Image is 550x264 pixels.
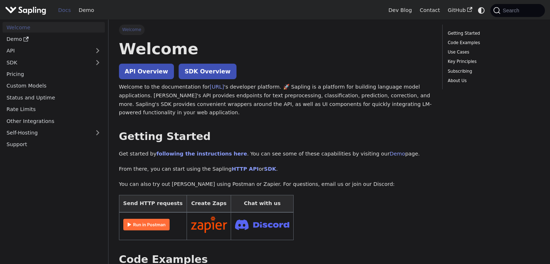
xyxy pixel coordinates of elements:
[119,195,187,212] th: Send HTTP requests
[264,166,276,172] a: SDK
[119,64,174,79] a: API Overview
[235,217,289,232] img: Join Discord
[119,130,432,143] h2: Getting Started
[490,4,545,17] button: Search (Command+K)
[448,39,537,46] a: Code Examples
[123,219,170,230] img: Run in Postman
[3,104,105,115] a: Rate Limits
[3,81,105,91] a: Custom Models
[3,139,105,150] a: Support
[448,58,537,65] a: Key Principles
[157,151,247,157] a: following the instructions here
[210,84,224,90] a: [URL]
[476,5,487,16] button: Switch between dark and light mode (currently system mode)
[3,92,105,103] a: Status and Uptime
[3,46,90,56] a: API
[232,166,259,172] a: HTTP API
[75,5,98,16] a: Demo
[54,5,75,16] a: Docs
[3,22,105,33] a: Welcome
[119,25,432,35] nav: Breadcrumbs
[119,25,145,35] span: Welcome
[119,150,432,158] p: Get started by . You can see some of these capabilities by visiting our page.
[119,165,432,174] p: From there, you can start using the Sapling or .
[119,83,432,117] p: Welcome to the documentation for 's developer platform. 🚀 Sapling is a platform for building lang...
[231,195,294,212] th: Chat with us
[191,216,227,233] img: Connect in Zapier
[5,5,49,16] a: Sapling.aiSapling.ai
[119,39,432,59] h1: Welcome
[3,34,105,44] a: Demo
[119,180,432,189] p: You can also try out [PERSON_NAME] using Postman or Zapier. For questions, email us or join our D...
[448,68,537,75] a: Subscribing
[3,57,90,68] a: SDK
[179,64,236,79] a: SDK Overview
[416,5,444,16] a: Contact
[5,5,46,16] img: Sapling.ai
[500,8,524,13] span: Search
[444,5,476,16] a: GitHub
[448,30,537,37] a: Getting Started
[90,57,105,68] button: Expand sidebar category 'SDK'
[90,46,105,56] button: Expand sidebar category 'API'
[187,195,231,212] th: Create Zaps
[3,69,105,80] a: Pricing
[448,77,537,84] a: About Us
[3,116,105,126] a: Other Integrations
[448,49,537,56] a: Use Cases
[390,151,405,157] a: Demo
[384,5,415,16] a: Dev Blog
[3,128,105,138] a: Self-Hosting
